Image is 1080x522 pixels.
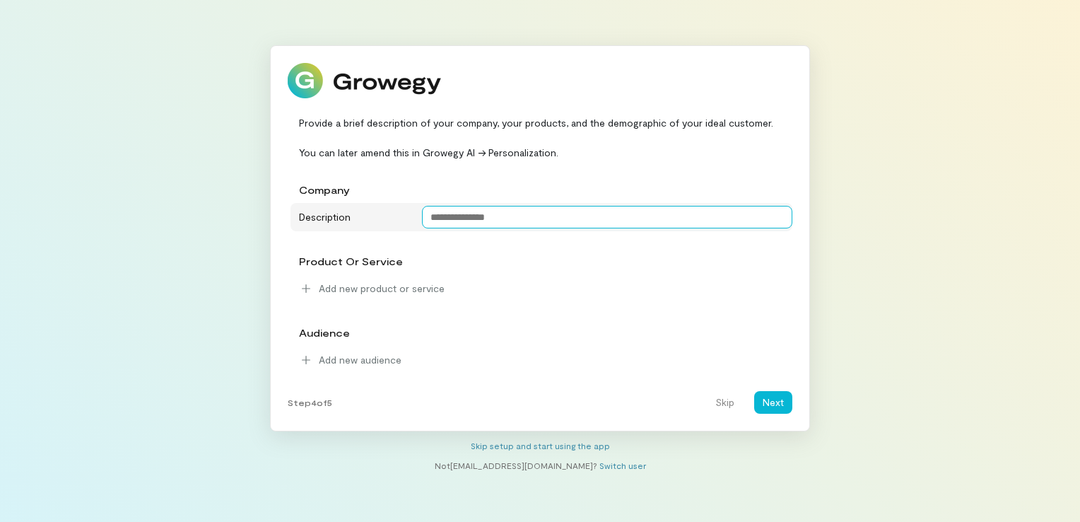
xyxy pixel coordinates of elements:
[299,255,403,267] span: product or service
[471,441,610,451] a: Skip setup and start using the app
[599,460,646,470] a: Switch user
[288,63,442,98] img: Growegy logo
[299,184,350,196] span: company
[435,460,597,470] span: Not [EMAIL_ADDRESS][DOMAIN_NAME] ?
[319,353,401,367] span: Add new audience
[290,206,416,224] div: Description
[299,327,350,339] span: audience
[319,282,445,296] span: Add new product or service
[288,115,792,160] div: Provide a brief description of your company, your products, and the demographic of your ideal cus...
[754,391,792,414] button: Next
[707,391,743,414] button: Skip
[288,397,332,408] span: Step 4 of 5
